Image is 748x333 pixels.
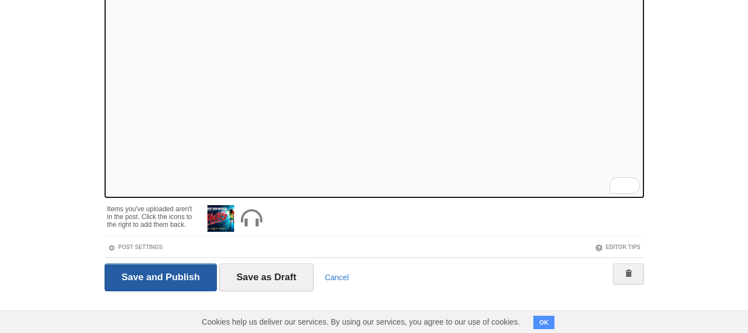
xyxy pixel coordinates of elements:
[207,205,234,232] img: 5qTSjoAAAAGSURBVAMA2JtfnRdZA2sAAAAASUVORK5CYII=
[219,264,314,291] input: Save as Draft
[105,264,217,291] input: Save and Publish
[107,200,197,228] div: Items you've uploaded aren't in the post. Click the icons to the right to add them back.
[191,311,531,333] span: Cookies help us deliver our services. By using our services, you agree to our use of cookies.
[533,316,555,329] button: OK
[108,244,163,250] a: Post Settings
[595,244,641,250] a: Editor Tips
[238,205,265,232] img: audio.png
[325,273,349,282] a: Cancel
